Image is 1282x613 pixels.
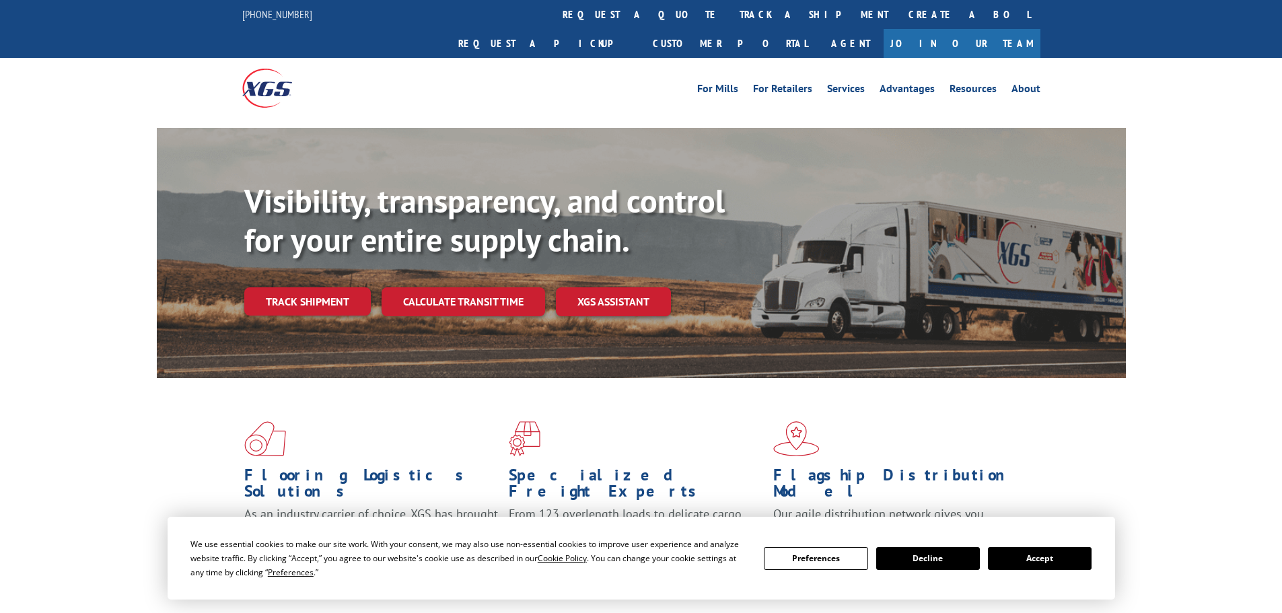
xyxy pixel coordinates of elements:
[244,506,498,554] span: As an industry carrier of choice, XGS has brought innovation and dedication to flooring logistics...
[244,467,499,506] h1: Flooring Logistics Solutions
[827,83,865,98] a: Services
[509,421,540,456] img: xgs-icon-focused-on-flooring-red
[773,506,1021,538] span: Our agile distribution network gives you nationwide inventory management on demand.
[244,180,725,260] b: Visibility, transparency, and control for your entire supply chain.
[190,537,748,579] div: We use essential cookies to make our site work. With your consent, we may also use non-essential ...
[643,29,818,58] a: Customer Portal
[244,287,371,316] a: Track shipment
[988,547,1092,570] button: Accept
[773,467,1028,506] h1: Flagship Distribution Model
[697,83,738,98] a: For Mills
[168,517,1115,600] div: Cookie Consent Prompt
[950,83,997,98] a: Resources
[876,547,980,570] button: Decline
[509,467,763,506] h1: Specialized Freight Experts
[884,29,1040,58] a: Join Our Team
[509,506,763,566] p: From 123 overlength loads to delicate cargo, our experienced staff knows the best way to move you...
[244,421,286,456] img: xgs-icon-total-supply-chain-intelligence-red
[764,547,867,570] button: Preferences
[242,7,312,21] a: [PHONE_NUMBER]
[556,287,671,316] a: XGS ASSISTANT
[773,421,820,456] img: xgs-icon-flagship-distribution-model-red
[448,29,643,58] a: Request a pickup
[880,83,935,98] a: Advantages
[268,567,314,578] span: Preferences
[818,29,884,58] a: Agent
[753,83,812,98] a: For Retailers
[382,287,545,316] a: Calculate transit time
[538,552,587,564] span: Cookie Policy
[1011,83,1040,98] a: About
